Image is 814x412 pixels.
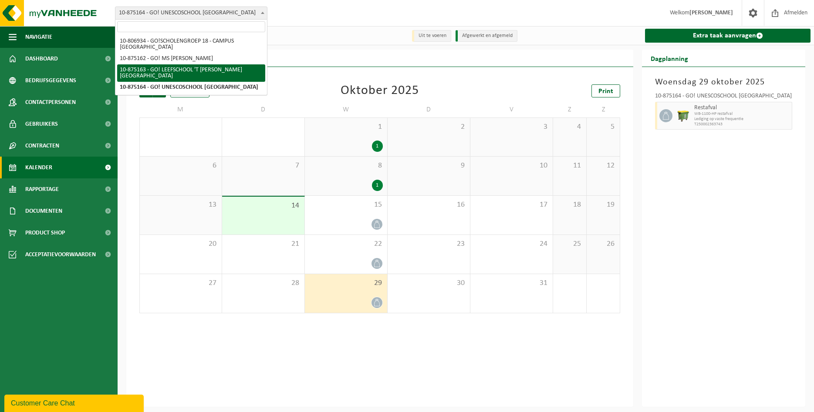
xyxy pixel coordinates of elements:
[25,178,59,200] span: Rapportage
[139,102,222,117] td: M
[144,239,217,249] span: 20
[309,122,383,132] span: 1
[388,102,470,117] td: D
[222,102,305,117] td: D
[475,122,548,132] span: 3
[694,117,790,122] span: Lediging op vaste frequentie
[392,239,466,249] span: 23
[475,161,548,171] span: 10
[645,29,811,43] a: Extra taak aanvragen
[25,244,96,265] span: Acceptatievoorwaarden
[226,278,300,288] span: 28
[655,93,792,102] div: 10-875164 - GO! UNESCOSCHOOL [GEOGRAPHIC_DATA]
[557,239,582,249] span: 25
[25,157,52,178] span: Kalender
[170,84,209,97] div: Vandaag
[372,141,383,152] div: 1
[4,393,145,412] iframe: chat widget
[591,200,615,210] span: 19
[25,135,59,157] span: Contracten
[25,222,65,244] span: Product Shop
[117,64,265,82] li: 10-875163 - GO! LEEFSCHOOL 'T [PERSON_NAME][GEOGRAPHIC_DATA]
[226,239,300,249] span: 21
[591,161,615,171] span: 12
[677,109,690,122] img: WB-1100-HPE-GN-51
[25,48,58,70] span: Dashboard
[412,30,451,42] li: Uit te voeren
[115,7,267,20] span: 10-875164 - GO! UNESCOSCHOOL STERRENBOS HAMME - HAMME
[309,278,383,288] span: 29
[591,84,620,97] a: Print
[475,278,548,288] span: 31
[456,30,517,42] li: Afgewerkt en afgemeld
[309,161,383,171] span: 8
[392,161,466,171] span: 9
[226,201,300,211] span: 14
[144,200,217,210] span: 13
[475,200,548,210] span: 17
[25,26,52,48] span: Navigatie
[25,70,76,91] span: Bedrijfsgegevens
[591,239,615,249] span: 26
[655,76,792,89] h3: Woensdag 29 oktober 2025
[587,102,620,117] td: Z
[557,122,582,132] span: 4
[598,88,613,95] span: Print
[25,200,62,222] span: Documenten
[144,161,217,171] span: 6
[557,200,582,210] span: 18
[305,102,388,117] td: W
[309,239,383,249] span: 22
[591,122,615,132] span: 5
[372,180,383,191] div: 1
[144,278,217,288] span: 27
[309,200,383,210] span: 15
[557,161,582,171] span: 11
[117,53,265,64] li: 10-875162 - GO! MS [PERSON_NAME]
[694,122,790,127] span: T250002363743
[25,113,58,135] span: Gebruikers
[694,104,790,111] span: Restafval
[689,10,733,16] strong: [PERSON_NAME]
[470,102,553,117] td: V
[392,200,466,210] span: 16
[392,278,466,288] span: 30
[553,102,587,117] td: Z
[694,111,790,117] span: WB-1100-HP restafval
[341,84,419,97] div: Oktober 2025
[392,122,466,132] span: 2
[475,239,548,249] span: 24
[115,7,267,19] span: 10-875164 - GO! UNESCOSCHOOL STERRENBOS HAMME - HAMME
[25,91,76,113] span: Contactpersonen
[117,82,265,93] li: 10-875164 - GO! UNESCOSCHOOL [GEOGRAPHIC_DATA]
[117,36,265,53] li: 10-806934 - GO!SCHOLENGROEP 18 - CAMPUS [GEOGRAPHIC_DATA]
[642,50,697,67] h2: Dagplanning
[226,161,300,171] span: 7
